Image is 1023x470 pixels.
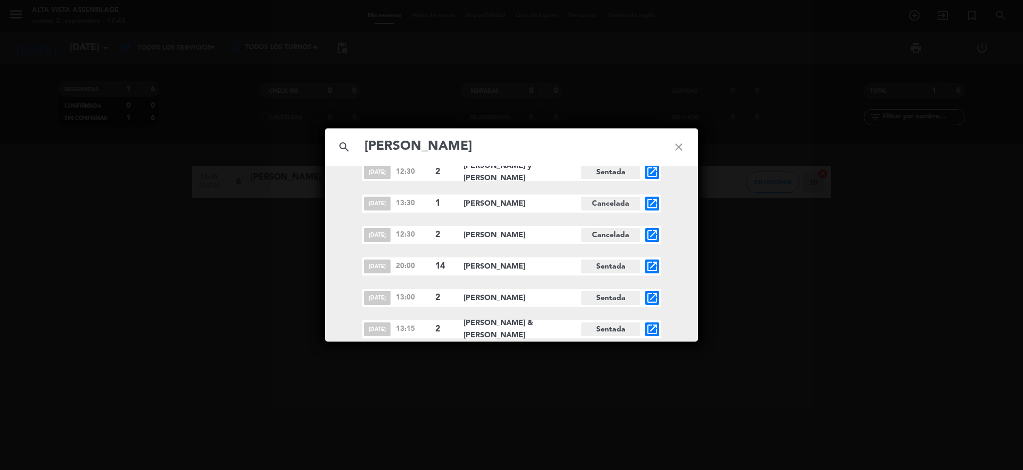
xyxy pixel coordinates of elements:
[660,128,698,166] i: close
[364,260,391,273] span: [DATE]
[581,197,640,210] span: Cancelada
[396,261,430,272] span: 20:00
[396,166,430,177] span: 12:30
[435,322,454,336] span: 2
[435,197,454,210] span: 1
[435,228,454,242] span: 2
[646,291,659,304] i: open_in_new
[581,291,640,305] span: Sentada
[396,323,430,335] span: 13:15
[435,291,454,305] span: 2
[464,292,581,304] span: [PERSON_NAME]
[581,165,640,179] span: Sentada
[435,165,454,179] span: 2
[581,322,640,336] span: Sentada
[646,323,659,336] i: open_in_new
[364,322,391,336] span: [DATE]
[646,197,659,210] i: open_in_new
[435,260,454,273] span: 14
[646,229,659,241] i: open_in_new
[646,166,659,179] i: open_in_new
[464,229,581,241] span: [PERSON_NAME]
[396,229,430,240] span: 12:30
[464,317,581,342] span: [PERSON_NAME] & [PERSON_NAME]
[396,198,430,209] span: 13:30
[464,261,581,273] span: [PERSON_NAME]
[581,228,640,242] span: Cancelada
[364,228,391,242] span: [DATE]
[464,198,581,210] span: [PERSON_NAME]
[325,128,363,166] i: search
[363,136,660,158] input: Buscar reservas
[364,197,391,210] span: [DATE]
[581,260,640,273] span: Sentada
[396,292,430,303] span: 13:00
[364,165,391,179] span: [DATE]
[464,160,581,184] span: [PERSON_NAME] y [PERSON_NAME]
[364,291,391,305] span: [DATE]
[646,260,659,273] i: open_in_new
